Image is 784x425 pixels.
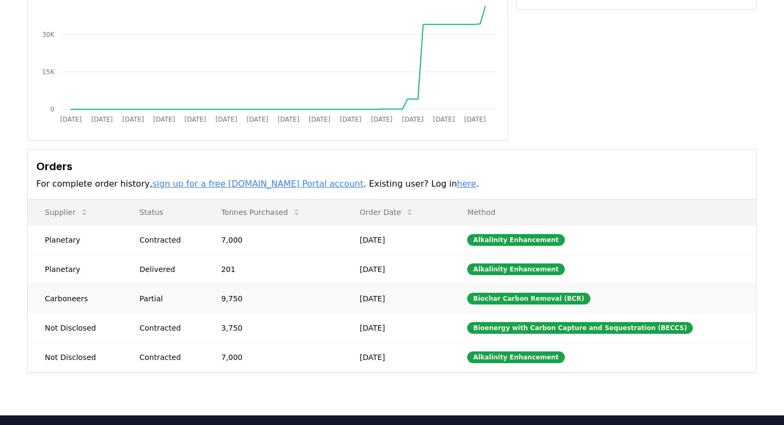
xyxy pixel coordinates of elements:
tspan: [DATE] [122,116,144,123]
div: Contracted [139,352,195,363]
div: Contracted [139,323,195,333]
tspan: [DATE] [464,116,486,123]
tspan: [DATE] [309,116,331,123]
a: sign up for a free [DOMAIN_NAME] Portal account [153,179,364,189]
td: Carboneers [28,284,122,313]
div: Alkalinity Enhancement [467,351,564,363]
div: Contracted [139,235,195,245]
tspan: [DATE] [185,116,206,123]
td: Planetary [28,254,122,284]
tspan: [DATE] [278,116,300,123]
td: Not Disclosed [28,342,122,372]
tspan: [DATE] [154,116,175,123]
tspan: 30K [42,31,55,38]
tspan: [DATE] [91,116,113,123]
button: Supplier [36,202,97,223]
td: 7,000 [204,342,343,372]
td: [DATE] [343,254,451,284]
div: Delivered [139,264,195,275]
tspan: [DATE] [340,116,362,123]
tspan: [DATE] [433,116,455,123]
td: 7,000 [204,225,343,254]
tspan: [DATE] [60,116,82,123]
a: here [457,179,476,189]
div: Partial [139,293,195,304]
div: Alkalinity Enhancement [467,234,564,246]
td: 9,750 [204,284,343,313]
td: [DATE] [343,284,451,313]
tspan: 0 [50,106,54,113]
td: Planetary [28,225,122,254]
button: Tonnes Purchased [213,202,309,223]
tspan: [DATE] [402,116,424,123]
td: 3,750 [204,313,343,342]
td: [DATE] [343,342,451,372]
td: 201 [204,254,343,284]
tspan: [DATE] [215,116,237,123]
tspan: [DATE] [371,116,393,123]
td: Not Disclosed [28,313,122,342]
p: Method [459,207,748,218]
p: Status [131,207,195,218]
p: For complete order history, . Existing user? Log in . [36,178,748,190]
div: Biochar Carbon Removal (BCR) [467,293,590,304]
button: Order Date [351,202,423,223]
tspan: [DATE] [246,116,268,123]
tspan: 15K [42,68,55,76]
div: Alkalinity Enhancement [467,263,564,275]
h3: Orders [36,158,748,174]
div: Bioenergy with Carbon Capture and Sequestration (BECCS) [467,322,693,334]
td: [DATE] [343,313,451,342]
td: [DATE] [343,225,451,254]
